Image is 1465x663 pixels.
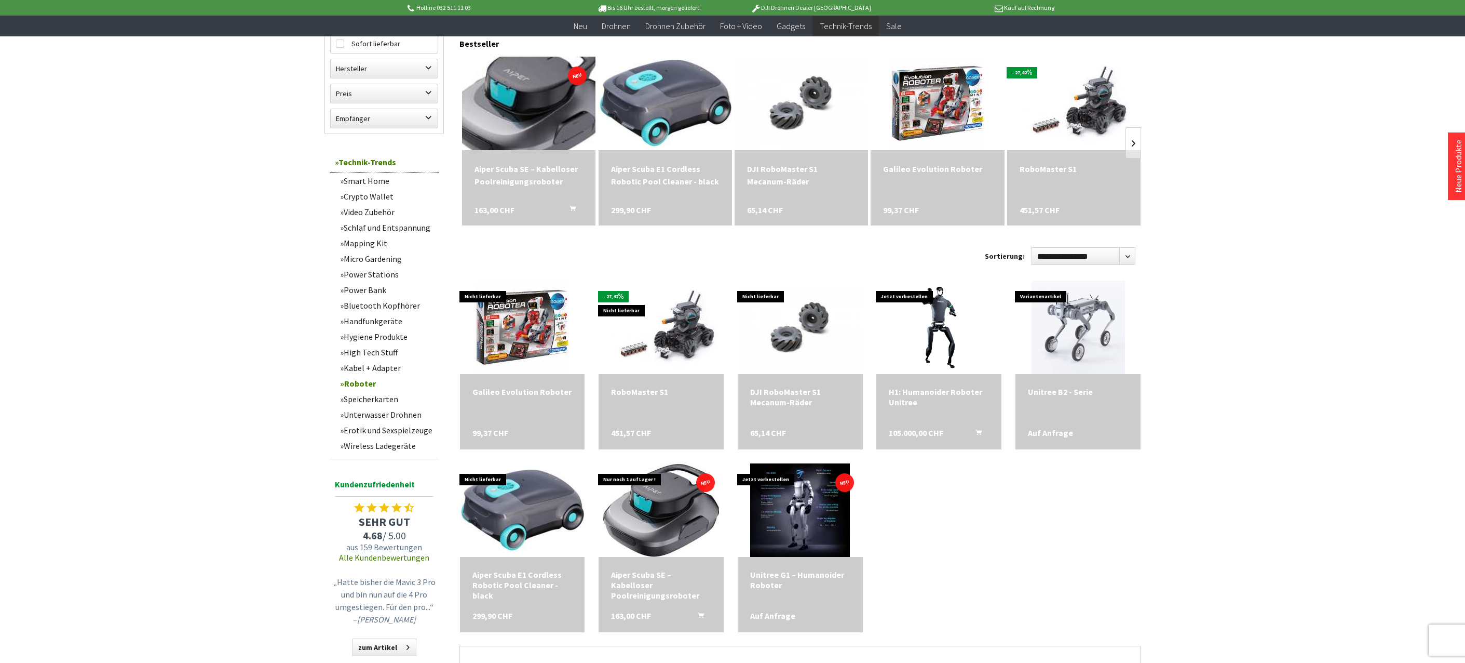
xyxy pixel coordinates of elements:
[460,469,585,552] img: Aiper Scuba E1 Cordless Robotic Pool Cleaner - black
[769,16,812,37] a: Gadgets
[335,329,439,344] a: Hygiene Produkte
[352,639,416,656] a: zum Artikel
[335,360,439,376] a: Kabel + Adapter
[335,251,439,267] a: Micro Gardening
[1011,57,1136,150] img: RoboMaster S1
[472,387,573,397] div: Galileo Evolution Roboter
[985,248,1025,264] label: Sortierung:
[330,152,439,173] a: Technik-Trends
[750,387,850,407] a: DJI RoboMaster S1 Mecanum-Räder 65,14 CHF
[735,59,868,148] img: DJI RoboMaster S1 Mecanum-Räder
[459,28,1141,54] div: Bestseller
[820,21,872,31] span: Technik-Trends
[611,204,651,216] span: 299,90 CHF
[963,428,988,441] button: In den Warenkorb
[750,569,850,590] a: Unitree G1 – Humanoider Roboter Auf Anfrage
[889,387,989,407] a: H1: Humanoider Roboter Unitree 105.000,00 CHF In den Warenkorb
[405,2,567,14] p: Hotline 032 511 11 03
[335,235,439,251] a: Mapping Kit
[1020,163,1128,175] a: RoboMaster S1 451,57 CHF
[599,59,732,148] img: Aiper Scuba E1 Cordless Robotic Pool Cleaner - black
[892,281,986,374] img: H1: Humanoider Roboter Unitree
[335,407,439,422] a: Unterwasser Drohnen
[331,59,438,78] label: Hersteller
[603,463,720,557] img: Aiper Scuba SE – Kabelloser Poolreinigungsroboter
[335,478,433,497] span: Kundenzufriedenheit
[889,387,989,407] div: H1: Humanoider Roboter Unitree
[567,2,729,14] p: Bis 16 Uhr bestellt, morgen geliefert.
[331,34,438,53] label: Sofort lieferbar
[557,204,582,217] button: In den Warenkorb
[747,163,856,188] a: DJI RoboMaster S1 Mecanum-Räder 65,14 CHF
[335,282,439,298] a: Power Bank
[474,163,583,188] a: Aiper Scuba SE – Kabelloser Poolreinigungsroboter 163,00 CHF In den Warenkorb
[335,173,439,189] a: Smart Home
[599,281,724,374] img: RoboMaster S1
[750,569,850,590] div: Unitree G1 – Humanoider Roboter
[331,109,438,128] label: Empfänger
[472,611,512,621] span: 299,90 CHF
[1028,387,1128,397] div: Unitree B2 - Serie
[747,204,783,216] span: 65,14 CHF
[335,313,439,329] a: Handfunkgeräte
[330,514,439,529] span: SEHR GUT
[730,2,892,14] p: DJI Drohnen Dealer [GEOGRAPHIC_DATA]
[777,21,805,31] span: Gadgets
[1028,387,1128,397] a: Unitree B2 - Serie Auf Anfrage
[1032,281,1125,374] img: Unitree B2 - Serie
[335,298,439,313] a: Bluetooth Kopfhörer
[1020,204,1060,216] span: 451,57 CHF
[335,438,439,454] a: Wireless Ladegeräte
[602,21,631,31] span: Drohnen
[335,391,439,407] a: Speicherkarten
[1028,428,1073,438] span: Auf Anfrage
[335,344,439,360] a: High Tech Stuff
[638,16,713,37] a: Drohnen Zubehör
[611,163,720,188] a: Aiper Scuba E1 Cordless Robotic Pool Cleaner - black 299,90 CHF
[611,611,651,621] span: 163,00 CHF
[879,16,909,37] a: Sale
[472,569,573,601] a: Aiper Scuba E1 Cordless Robotic Pool Cleaner - black 299,90 CHF
[611,163,720,188] div: Aiper Scuba E1 Cordless Robotic Pool Cleaner - black
[886,21,902,31] span: Sale
[889,428,943,438] span: 105.000,00 CHF
[611,428,651,438] span: 451,57 CHF
[474,163,583,188] div: Aiper Scuba SE – Kabelloser Poolreinigungsroboter
[611,387,711,397] a: RoboMaster S1 451,57 CHF
[363,529,383,542] span: 4.68
[645,21,706,31] span: Drohnen Zubehör
[750,428,786,438] span: 65,14 CHF
[611,387,711,397] div: RoboMaster S1
[883,204,919,216] span: 99,37 CHF
[685,611,710,624] button: In den Warenkorb
[738,286,863,369] img: DJI RoboMaster S1 Mecanum-Räder
[331,84,438,103] label: Preis
[750,611,795,621] span: Auf Anfrage
[891,57,984,150] img: Galileo Evolution Roboter
[892,2,1054,14] p: Kauf auf Rechnung
[1453,140,1463,193] a: Neue Produkte
[330,529,439,542] span: / 5.00
[883,163,992,175] div: Galileo Evolution Roboter
[335,267,439,282] a: Power Stations
[335,204,439,220] a: Video Zubehör
[339,552,429,563] a: Alle Kundenbewertungen
[713,16,769,37] a: Foto + Video
[611,569,711,601] a: Aiper Scuba SE – Kabelloser Poolreinigungsroboter 163,00 CHF In den Warenkorb
[335,189,439,204] a: Crypto Wallet
[611,569,711,601] div: Aiper Scuba SE – Kabelloser Poolreinigungsroboter
[750,387,850,407] div: DJI RoboMaster S1 Mecanum-Räder
[472,569,573,601] div: Aiper Scuba E1 Cordless Robotic Pool Cleaner - black
[332,576,436,626] p: „Hatte bisher die Mavic 3 Pro und bin nun auf die 4 Pro umgestiegen. Für den pro...“ –
[812,16,879,37] a: Technik-Trends
[566,16,594,37] a: Neu
[335,422,439,438] a: Erotik und Sexspielzeuge
[720,21,762,31] span: Foto + Video
[476,281,569,374] img: Galileo Evolution Roboter
[335,220,439,235] a: Schlaf und Entspannung
[883,163,992,175] a: Galileo Evolution Roboter 99,37 CHF
[472,428,508,438] span: 99,37 CHF
[1020,163,1128,175] div: RoboMaster S1
[447,38,611,169] img: Aiper Scuba SE – Kabelloser Poolreinigungsroboter
[357,614,416,625] em: [PERSON_NAME]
